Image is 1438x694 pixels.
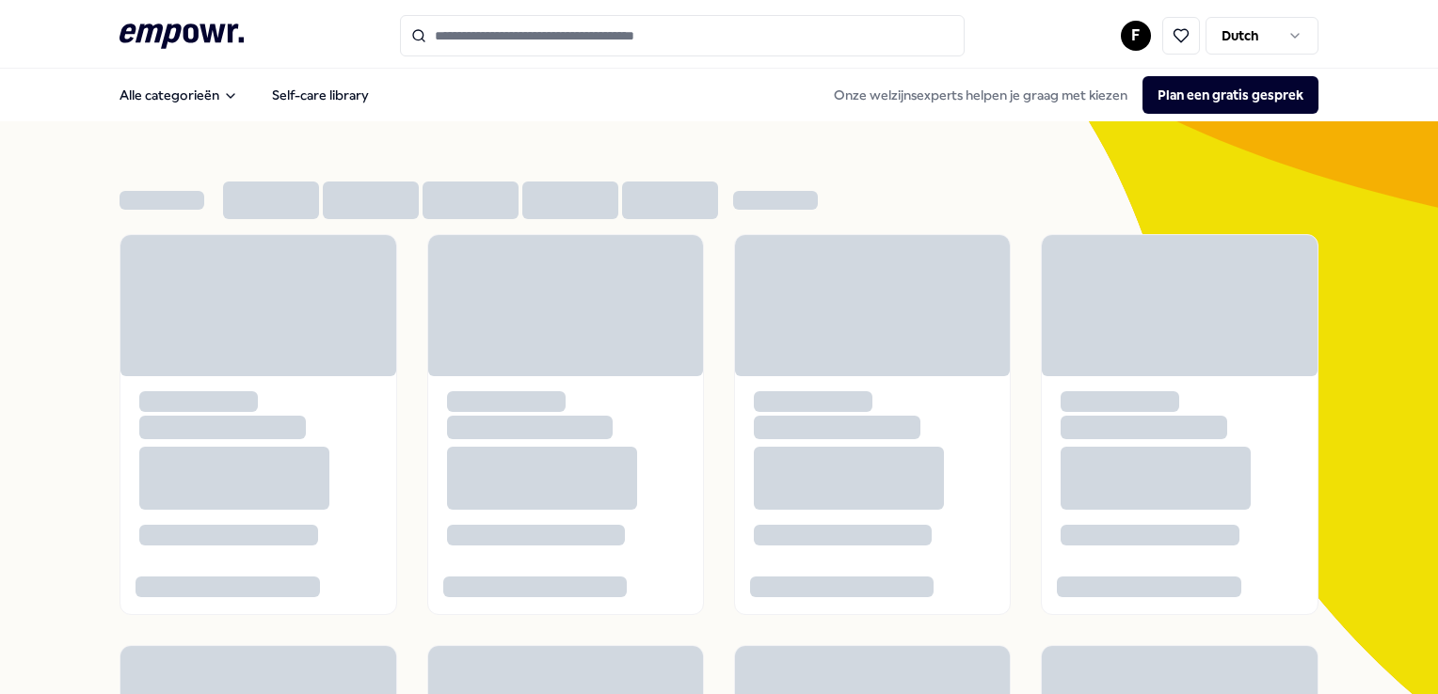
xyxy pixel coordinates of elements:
[257,76,384,114] a: Self-care library
[400,15,965,56] input: Search for products, categories or subcategories
[104,76,253,114] button: Alle categorieën
[1142,76,1318,114] button: Plan een gratis gesprek
[104,76,384,114] nav: Main
[1121,21,1151,51] button: F
[819,76,1318,114] div: Onze welzijnsexperts helpen je graag met kiezen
